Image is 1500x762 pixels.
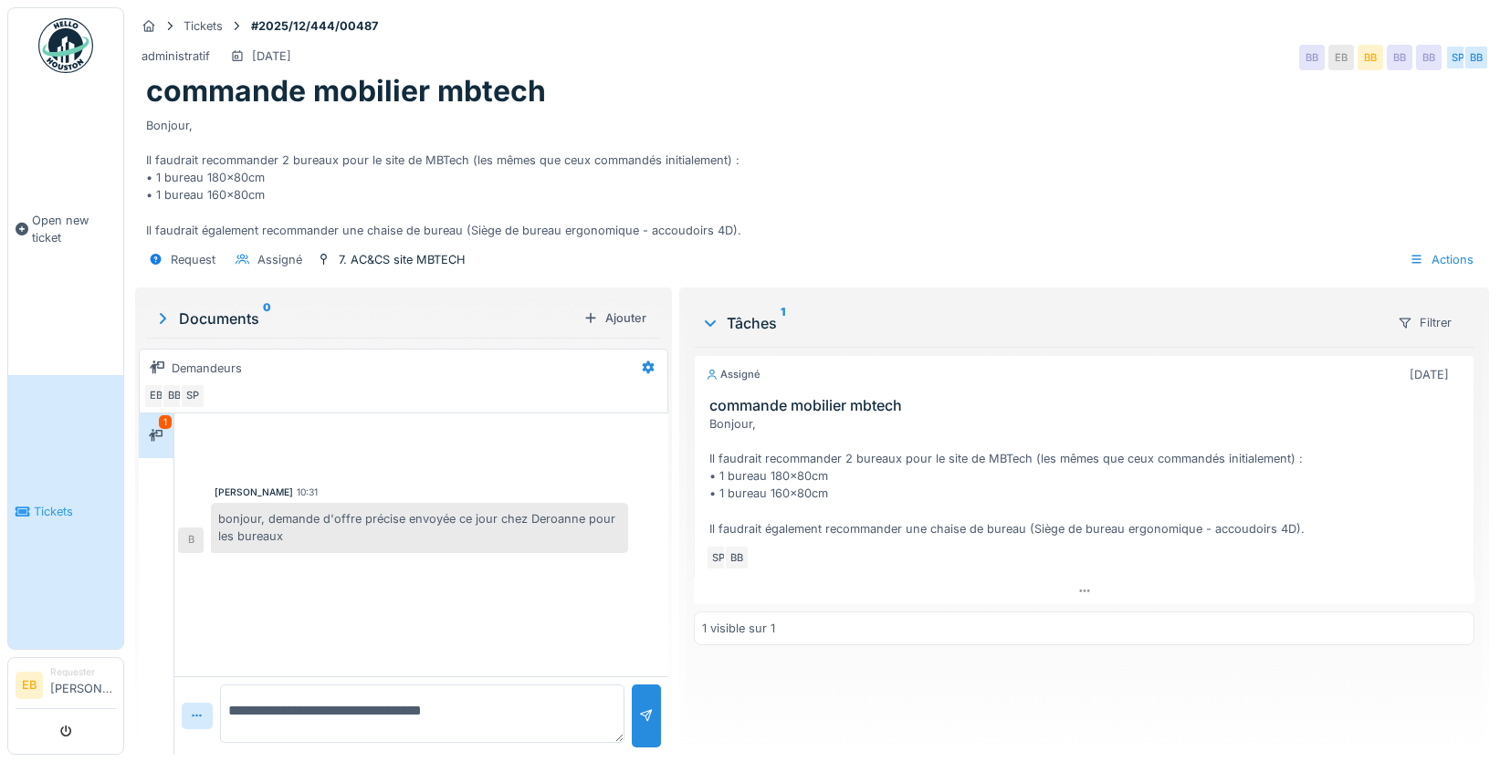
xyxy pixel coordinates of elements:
[8,375,123,650] a: Tickets
[146,110,1478,239] div: Bonjour, Il faudrait recommander 2 bureaux pour le site de MBTech (les mêmes que ceux commandés i...
[701,312,1382,334] div: Tâches
[50,665,116,679] div: Requester
[34,503,116,520] span: Tickets
[781,312,785,334] sup: 1
[211,503,628,552] div: bonjour, demande d'offre précise envoyée ce jour chez Deroanne pour les bureaux
[297,485,318,499] div: 10:31
[8,83,123,375] a: Open new ticket
[1387,45,1412,70] div: BB
[709,415,1466,538] div: Bonjour, Il faudrait recommander 2 bureaux pour le site de MBTech (les mêmes que ceux commandés i...
[706,367,760,382] div: Assigné
[16,665,116,709] a: EB Requester[PERSON_NAME]
[1358,45,1383,70] div: BB
[1299,45,1325,70] div: BB
[339,251,466,268] div: 7. AC&CS site MBTECH
[172,360,242,377] div: Demandeurs
[16,672,43,699] li: EB
[142,47,210,65] div: administratif
[178,527,204,553] div: B
[184,17,223,35] div: Tickets
[1328,45,1354,70] div: EB
[146,74,546,109] h1: commande mobilier mbtech
[32,212,116,246] span: Open new ticket
[724,545,750,570] div: BB
[576,306,654,330] div: Ajouter
[180,383,205,409] div: SP
[159,415,172,429] div: 1
[162,383,187,409] div: BB
[263,308,271,329] sup: 0
[702,620,775,637] div: 1 visible sur 1
[171,251,215,268] div: Request
[215,485,293,499] div: [PERSON_NAME]
[143,383,169,409] div: EB
[244,17,385,35] strong: #2025/12/444/00487
[252,47,291,65] div: [DATE]
[50,665,116,705] li: [PERSON_NAME]
[38,18,93,73] img: Badge_color-CXgf-gQk.svg
[709,397,1466,414] h3: commande mobilier mbtech
[153,308,576,329] div: Documents
[1416,45,1442,70] div: BB
[1390,309,1460,336] div: Filtrer
[1410,366,1449,383] div: [DATE]
[706,545,731,570] div: SP
[257,251,302,268] div: Assigné
[1445,45,1471,70] div: SP
[1463,45,1489,70] div: BB
[1401,246,1482,273] div: Actions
